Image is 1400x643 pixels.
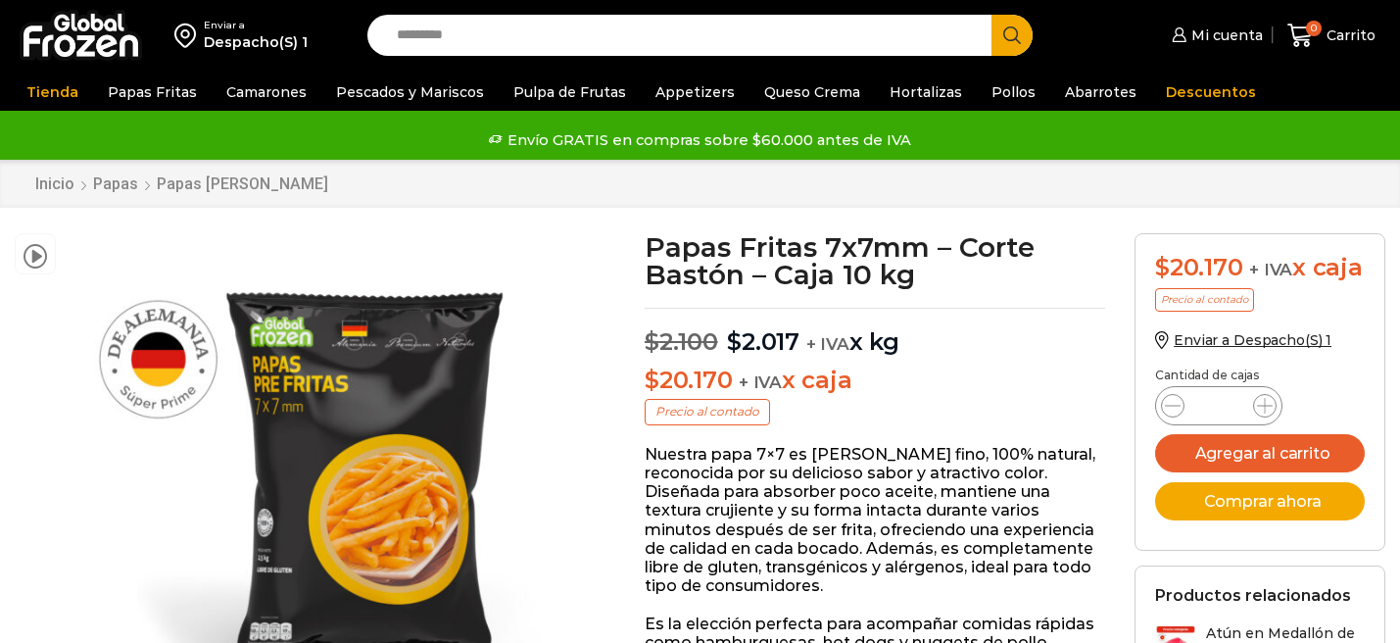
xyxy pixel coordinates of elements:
[204,19,308,32] div: Enviar a
[1155,331,1331,349] a: Enviar a Despacho(S) 1
[204,32,308,52] div: Despacho(S) 1
[739,372,782,392] span: + IVA
[806,334,849,354] span: + IVA
[727,327,742,356] span: $
[1155,586,1351,605] h2: Productos relacionados
[1155,288,1254,312] p: Precio al contado
[1156,74,1266,111] a: Descuentos
[174,19,204,52] img: address-field-icon.svg
[1055,74,1146,111] a: Abarrotes
[1167,16,1263,55] a: Mi cuenta
[156,174,329,193] a: Papas [PERSON_NAME]
[645,445,1105,596] p: Nuestra papa 7×7 es [PERSON_NAME] fino, 100% natural, reconocida por su delicioso sabor y atracti...
[1155,434,1365,472] button: Agregar al carrito
[17,74,88,111] a: Tienda
[645,308,1105,357] p: x kg
[1282,13,1380,59] a: 0 Carrito
[1155,253,1170,281] span: $
[1186,25,1263,45] span: Mi cuenta
[646,74,745,111] a: Appetizers
[645,367,1105,395] p: x caja
[645,366,732,394] bdi: 20.170
[645,327,659,356] span: $
[645,233,1105,288] h1: Papas Fritas 7x7mm – Corte Bastón – Caja 10 kg
[1174,331,1331,349] span: Enviar a Despacho(S) 1
[504,74,636,111] a: Pulpa de Frutas
[98,74,207,111] a: Papas Fritas
[34,174,75,193] a: Inicio
[1200,392,1237,420] input: Product quantity
[92,174,139,193] a: Papas
[991,15,1033,56] button: Search button
[1155,254,1365,282] div: x caja
[34,174,329,193] nav: Breadcrumb
[326,74,494,111] a: Pescados y Mariscos
[1249,260,1292,279] span: + IVA
[1155,482,1365,520] button: Comprar ahora
[645,327,718,356] bdi: 2.100
[982,74,1045,111] a: Pollos
[1155,369,1365,382] p: Cantidad de cajas
[217,74,316,111] a: Camarones
[1322,25,1376,45] span: Carrito
[1306,21,1322,36] span: 0
[1155,253,1242,281] bdi: 20.170
[727,327,799,356] bdi: 2.017
[645,366,659,394] span: $
[880,74,972,111] a: Hortalizas
[754,74,870,111] a: Queso Crema
[645,399,770,424] p: Precio al contado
